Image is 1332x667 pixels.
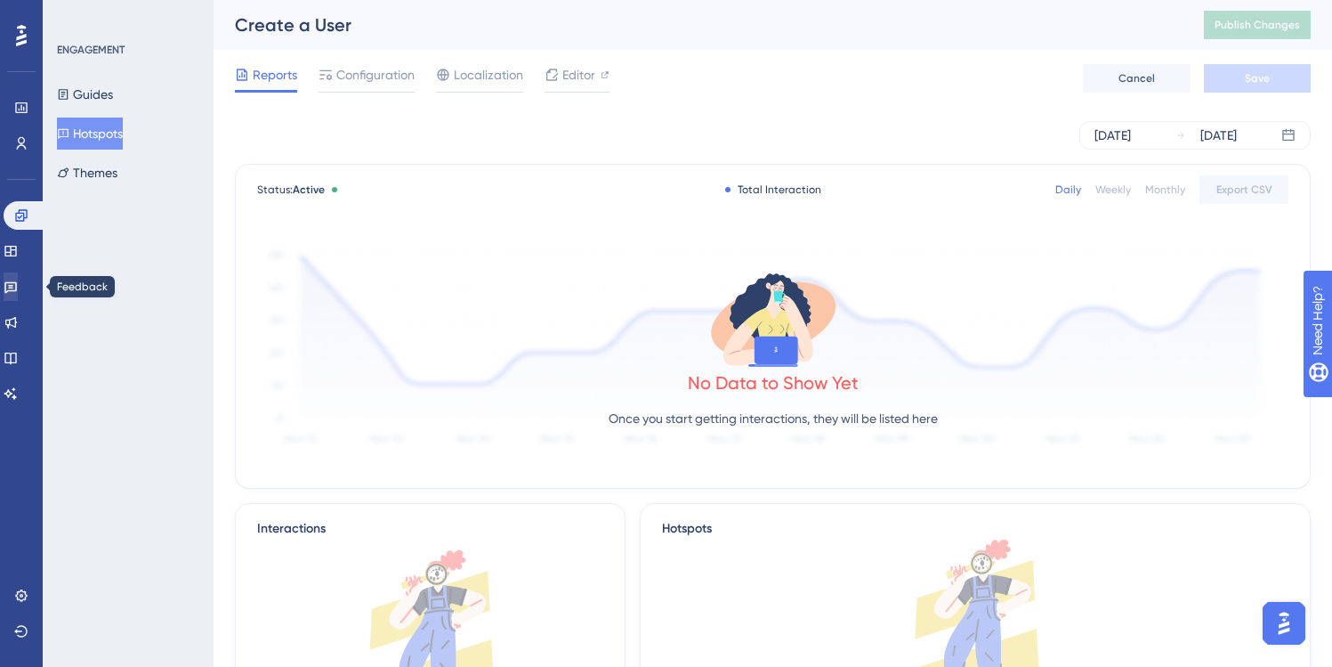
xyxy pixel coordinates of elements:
[1199,175,1288,204] button: Export CSV
[725,183,821,197] div: Total Interaction
[235,12,1159,37] div: Create a User
[1118,71,1155,85] span: Cancel
[1094,125,1131,146] div: [DATE]
[293,183,325,196] span: Active
[42,4,111,26] span: Need Help?
[1216,183,1272,197] span: Export CSV
[609,408,938,429] p: Once you start getting interactions, they will be listed here
[1200,125,1237,146] div: [DATE]
[57,78,113,110] button: Guides
[1204,11,1311,39] button: Publish Changes
[1245,71,1270,85] span: Save
[253,64,297,85] span: Reports
[454,64,523,85] span: Localization
[336,64,415,85] span: Configuration
[1083,64,1190,93] button: Cancel
[1204,64,1311,93] button: Save
[562,64,595,85] span: Editor
[662,518,1288,540] div: Hotspots
[257,518,326,540] div: Interactions
[688,370,859,395] div: No Data to Show Yet
[1257,597,1311,650] iframe: UserGuiding AI Assistant Launcher
[1145,183,1185,197] div: Monthly
[257,183,325,197] span: Status:
[1095,183,1131,197] div: Weekly
[57,118,123,150] button: Hotspots
[57,43,125,57] div: ENGAGEMENT
[1055,183,1081,197] div: Daily
[57,157,117,189] button: Themes
[1215,18,1300,32] span: Publish Changes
